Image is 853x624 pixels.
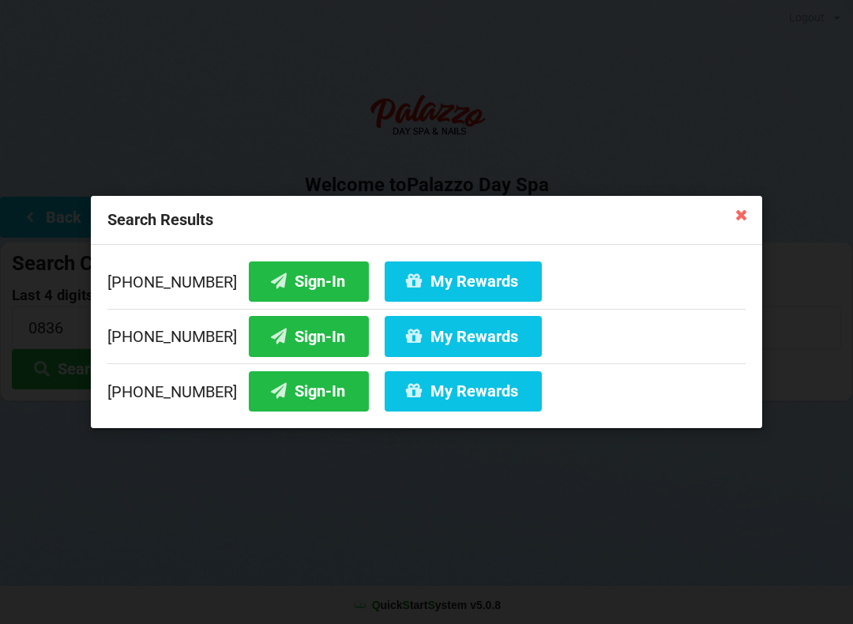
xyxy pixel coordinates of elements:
[249,261,369,302] button: Sign-In
[107,309,746,364] div: [PHONE_NUMBER]
[107,261,746,309] div: [PHONE_NUMBER]
[249,371,369,412] button: Sign-In
[91,196,762,245] div: Search Results
[249,316,369,356] button: Sign-In
[385,261,542,302] button: My Rewards
[385,316,542,356] button: My Rewards
[107,363,746,412] div: [PHONE_NUMBER]
[385,371,542,412] button: My Rewards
